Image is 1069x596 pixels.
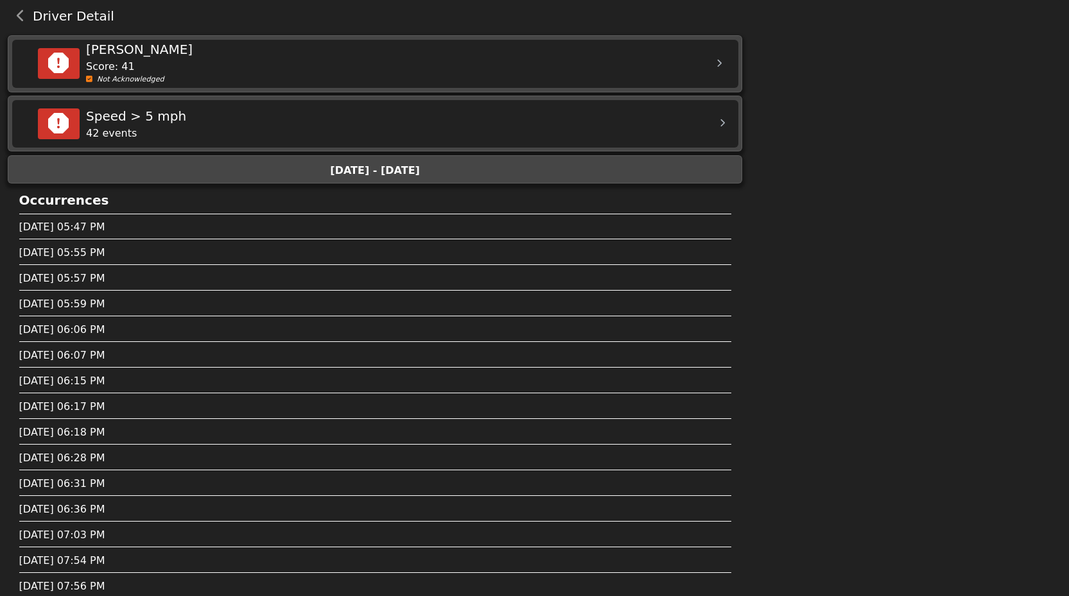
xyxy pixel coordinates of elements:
div: 42 events [86,126,706,141]
div: [DATE] - [DATE] [15,163,734,178]
div: Not Acknowledged [86,74,706,85]
div: [PERSON_NAME] [86,40,706,59]
div: [DATE] 07:56 PM [19,579,731,594]
div: Speed > 5 mph [86,106,706,126]
div: [DATE] 07:54 PM [19,553,731,568]
div: [DATE] 06:28 PM [19,450,731,466]
button: back navigation [9,7,33,25]
div: [DATE] 06:36 PM [19,502,731,517]
div: [DATE] 06:15 PM [19,373,731,389]
div: [DATE] 06:06 PM [19,322,731,337]
div: Occurrences [19,191,731,210]
div: [DATE] 07:03 PM [19,527,731,543]
div: Score: 41 [86,59,706,74]
div: [DATE] 05:55 PM [19,245,731,260]
span: Driver Detail [33,10,114,22]
div: [DATE] 06:31 PM [19,476,731,491]
div: [DATE] 05:59 PM [19,296,731,312]
div: [DATE] 06:17 PM [19,399,731,414]
div: [DATE] 05:47 PM [19,219,731,235]
div: [DATE] 05:57 PM [19,271,731,286]
div: [DATE] 06:07 PM [19,348,731,363]
div: [DATE] 06:18 PM [19,425,731,440]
